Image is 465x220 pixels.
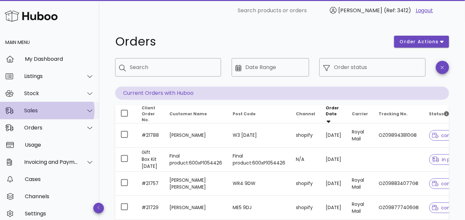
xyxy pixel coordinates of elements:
[25,142,94,148] div: Usage
[373,196,424,220] td: OZ098777406GB
[291,105,320,124] th: Channel
[291,124,320,148] td: shopify
[115,87,449,100] p: Current Orders with Huboo
[347,124,373,148] td: Royal Mail
[291,196,320,220] td: shopify
[227,105,291,124] th: Post Code
[227,124,291,148] td: W3 [DATE]
[326,105,339,117] span: Order Date
[399,38,439,45] span: order actions
[24,107,78,114] div: Sales
[5,9,58,23] img: Huboo Logo
[347,196,373,220] td: Royal Mail
[347,172,373,196] td: Royal Mail
[227,172,291,196] td: WR4 9DW
[429,111,449,117] span: Status
[416,7,433,15] a: Logout
[394,36,449,48] button: order actions
[291,172,320,196] td: shopify
[24,73,78,79] div: Listings
[136,172,164,196] td: #21757
[115,36,386,48] h1: Orders
[373,172,424,196] td: OZ098834077GB
[24,90,78,96] div: Stock
[164,196,227,220] td: [PERSON_NAME]
[24,125,78,131] div: Orders
[164,148,227,172] td: Final product:600xP1054426
[373,124,424,148] td: OZ098943810GB
[320,196,347,220] td: [DATE]
[320,148,347,172] td: [DATE]
[169,111,207,117] span: Customer Name
[296,111,315,117] span: Channel
[136,105,164,124] th: Client Order No.
[373,105,424,124] th: Tracking No.
[432,181,464,186] span: complete
[25,176,94,182] div: Cases
[320,105,347,124] th: Order Date: Sorted descending. Activate to remove sorting.
[432,133,464,138] span: complete
[379,111,408,117] span: Tracking No.
[164,172,227,196] td: [PERSON_NAME] [PERSON_NAME]
[320,124,347,148] td: [DATE]
[227,196,291,220] td: ME5 9DJ
[164,124,227,148] td: [PERSON_NAME]
[320,172,347,196] td: [DATE]
[352,111,368,117] span: Carrier
[164,105,227,124] th: Customer Name
[25,56,94,62] div: My Dashboard
[136,196,164,220] td: #21729
[291,148,320,172] td: N/A
[136,148,164,172] td: Gift Box Kit [DATE]
[25,193,94,200] div: Channels
[24,159,78,165] div: Invoicing and Payments
[25,210,94,217] div: Settings
[227,148,291,172] td: Final product:600xP1054426
[432,205,464,210] span: complete
[136,124,164,148] td: #21788
[233,111,256,117] span: Post Code
[142,105,155,123] span: Client Order No.
[384,7,411,14] span: (Ref: 3412)
[347,105,373,124] th: Carrier
[338,7,382,14] span: [PERSON_NAME]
